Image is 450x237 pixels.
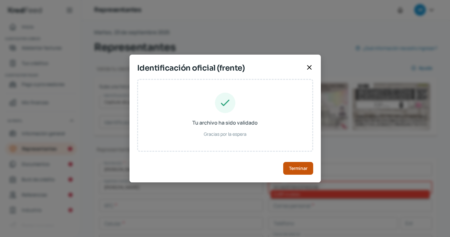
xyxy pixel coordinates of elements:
span: Identificación oficial (frente) [137,62,303,74]
span: Gracias por la espera [204,130,247,138]
button: Terminar [283,162,313,175]
img: Tu archivo ha sido validado [215,93,235,113]
span: Terminar [289,166,307,171]
span: Tu archivo ha sido validado [192,118,258,127]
